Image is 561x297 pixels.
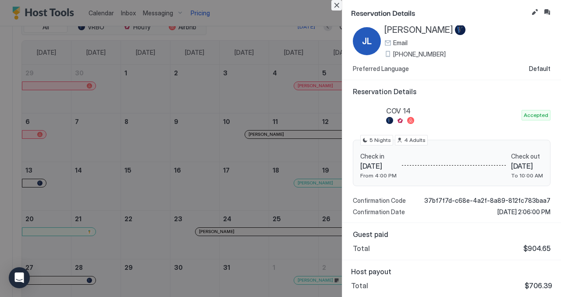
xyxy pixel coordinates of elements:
[351,267,552,276] span: Host payout
[353,65,409,73] span: Preferred Language
[525,281,552,290] span: $706.39
[511,162,543,170] span: [DATE]
[360,172,397,179] span: From 4:00 PM
[424,197,550,205] span: 37bf7f7d-c68e-4a2f-8a89-812fc783baa7
[393,50,446,58] span: [PHONE_NUMBER]
[353,208,405,216] span: Confirmation Date
[353,197,406,205] span: Confirmation Code
[542,7,552,18] button: Inbox
[369,136,391,144] span: 5 Nights
[351,7,528,18] span: Reservation Details
[353,244,370,253] span: Total
[511,172,543,179] span: To 10:00 AM
[404,136,426,144] span: 4 Adults
[384,25,453,35] span: [PERSON_NAME]
[529,65,550,73] span: Default
[529,7,540,18] button: Edit reservation
[353,87,550,96] span: Reservation Details
[360,152,397,160] span: Check in
[353,230,550,239] span: Guest paid
[351,281,368,290] span: Total
[511,152,543,160] span: Check out
[353,101,381,129] div: listing image
[362,35,372,48] span: JL
[386,106,518,115] span: COV 14
[523,244,550,253] span: $904.65
[524,111,548,119] span: Accepted
[497,208,550,216] span: [DATE] 2:06:00 PM
[360,162,397,170] span: [DATE]
[393,39,408,47] span: Email
[9,267,30,288] div: Open Intercom Messenger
